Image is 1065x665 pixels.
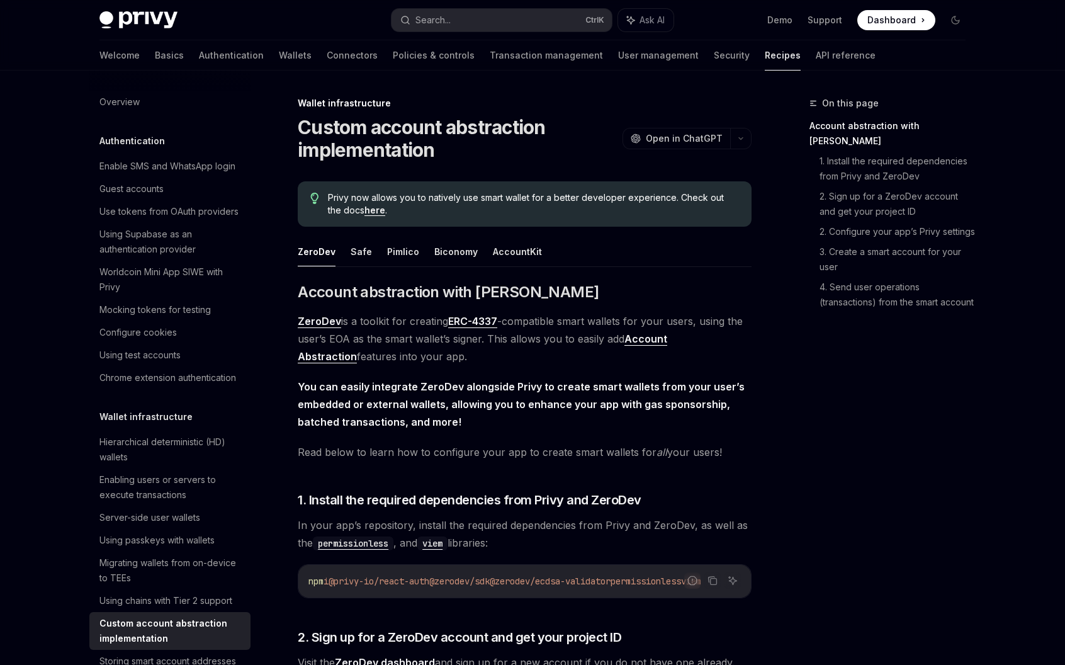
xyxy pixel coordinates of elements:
a: Authentication [199,40,264,71]
span: npm [308,576,324,587]
code: permissionless [313,537,393,550]
h5: Wallet infrastructure [99,409,193,424]
button: Biconomy [434,237,478,266]
span: i [324,576,329,587]
button: Copy the contents from the code block [704,572,721,589]
span: On this page [822,96,879,111]
span: In your app’s repository, install the required dependencies from Privy and ZeroDev, as well as th... [298,516,752,552]
a: ZeroDev [298,315,341,328]
a: Recipes [765,40,801,71]
a: Dashboard [857,10,935,30]
button: Pimlico [387,237,419,266]
a: Overview [89,91,251,113]
a: Hierarchical deterministic (HD) wallets [89,431,251,469]
button: ZeroDev [298,237,335,266]
div: Enabling users or servers to execute transactions [99,472,243,503]
div: Hierarchical deterministic (HD) wallets [99,435,243,465]
a: Basics [155,40,184,71]
a: viem [417,537,448,549]
button: Ask AI [724,572,741,589]
a: here [364,205,385,216]
button: Open in ChatGPT [623,128,730,149]
a: Using chains with Tier 2 support [89,589,251,612]
a: 2. Sign up for a ZeroDev account and get your project ID [820,186,976,222]
span: @zerodev/ecdsa-validator [490,576,611,587]
a: Configure cookies [89,321,251,344]
div: Use tokens from OAuth providers [99,204,239,219]
div: Overview [99,94,140,110]
a: Enabling users or servers to execute transactions [89,469,251,506]
a: Guest accounts [89,178,251,200]
a: Worldcoin Mini App SIWE with Privy [89,261,251,298]
a: Use tokens from OAuth providers [89,200,251,223]
button: AccountKit [493,237,542,266]
a: Security [714,40,750,71]
div: Chrome extension authentication [99,370,236,385]
a: Wallets [279,40,312,71]
span: Privy now allows you to natively use smart wallet for a better developer experience. Check out th... [328,191,739,217]
span: Open in ChatGPT [646,132,723,145]
a: Using passkeys with wallets [89,529,251,552]
span: Read below to learn how to configure your app to create smart wallets for your users! [298,443,752,461]
img: dark logo [99,11,177,29]
a: Using test accounts [89,344,251,367]
a: Enable SMS and WhatsApp login [89,155,251,178]
a: ERC-4337 [448,315,497,328]
div: Worldcoin Mini App SIWE with Privy [99,264,243,295]
button: Toggle dark mode [945,10,966,30]
button: Safe [351,237,372,266]
div: Configure cookies [99,325,177,340]
a: Using Supabase as an authentication provider [89,223,251,261]
div: Using passkeys with wallets [99,533,215,548]
span: @privy-io/react-auth [329,576,429,587]
div: Using chains with Tier 2 support [99,593,232,608]
div: Using Supabase as an authentication provider [99,227,243,257]
div: Using test accounts [99,348,181,363]
div: Guest accounts [99,181,164,196]
a: API reference [816,40,876,71]
a: permissionless [313,537,393,549]
a: Server-side user wallets [89,506,251,529]
a: Transaction management [490,40,603,71]
span: 2. Sign up for a ZeroDev account and get your project ID [298,628,621,646]
div: Custom account abstraction implementation [99,616,243,646]
a: Connectors [327,40,378,71]
div: Enable SMS and WhatsApp login [99,159,235,174]
span: 1. Install the required dependencies from Privy and ZeroDev [298,491,641,509]
strong: You can easily integrate ZeroDev alongside Privy to create smart wallets from your user’s embedde... [298,380,745,428]
span: Ctrl K [585,15,604,25]
a: 1. Install the required dependencies from Privy and ZeroDev [820,151,976,186]
span: @zerodev/sdk [429,576,490,587]
a: Support [808,14,842,26]
div: Mocking tokens for testing [99,302,211,317]
em: all [656,446,667,458]
a: Welcome [99,40,140,71]
a: Demo [767,14,792,26]
span: Account abstraction with [PERSON_NAME] [298,282,599,302]
a: Account abstraction with [PERSON_NAME] [809,116,976,151]
div: Wallet infrastructure [298,97,752,110]
a: 3. Create a smart account for your user [820,242,976,277]
h5: Authentication [99,134,165,149]
button: Ask AI [618,9,673,31]
div: Migrating wallets from on-device to TEEs [99,555,243,586]
svg: Tip [310,193,319,204]
code: viem [417,537,448,550]
a: 2. Configure your app’s Privy settings [820,222,976,242]
a: Chrome extension authentication [89,367,251,389]
h1: Custom account abstraction implementation [298,116,617,161]
a: Migrating wallets from on-device to TEEs [89,552,251,589]
span: is a toolkit for creating -compatible smart wallets for your users, using the user’s EOA as the s... [298,312,752,365]
span: Ask AI [640,14,665,26]
button: Search...CtrlK [392,9,612,31]
a: Mocking tokens for testing [89,298,251,321]
a: User management [618,40,699,71]
a: Policies & controls [393,40,475,71]
span: permissionless [611,576,681,587]
button: Report incorrect code [684,572,701,589]
div: Server-side user wallets [99,510,200,525]
span: Dashboard [867,14,916,26]
a: 4. Send user operations (transactions) from the smart account [820,277,976,312]
div: Search... [415,13,451,28]
span: viem [681,576,701,587]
